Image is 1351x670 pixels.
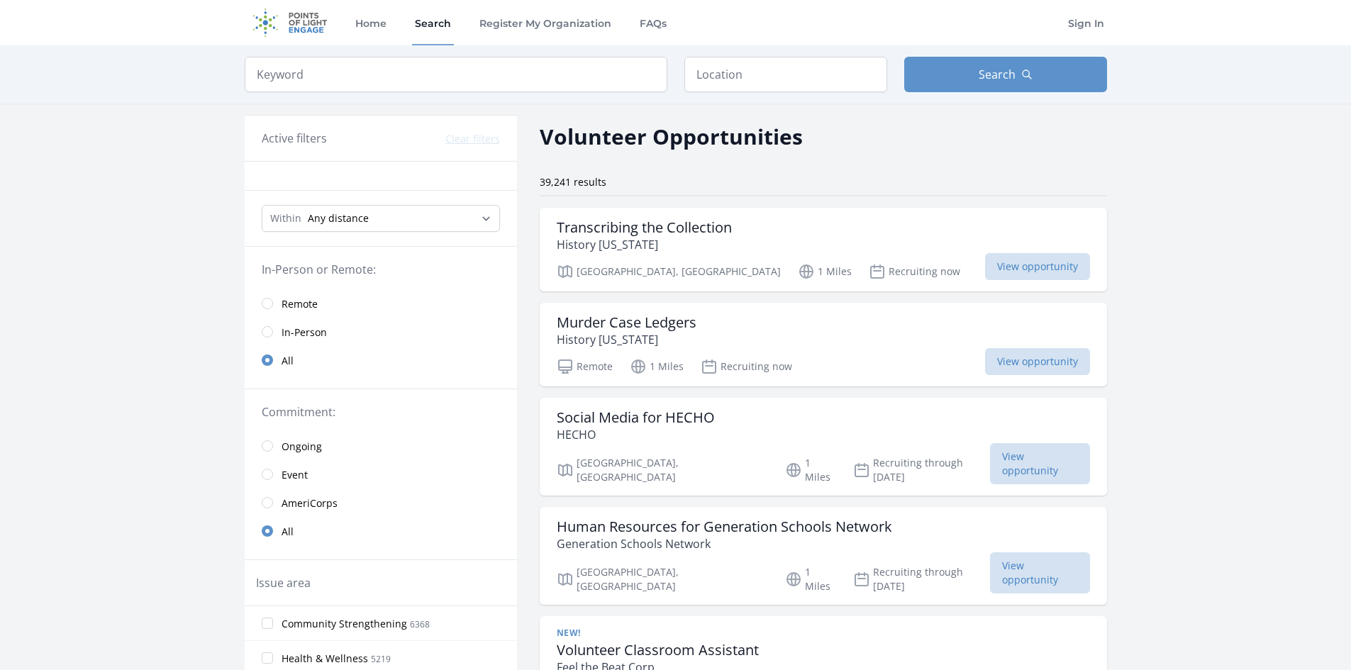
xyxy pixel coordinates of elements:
p: [GEOGRAPHIC_DATA], [GEOGRAPHIC_DATA] [557,565,769,593]
button: Clear filters [445,132,500,146]
a: Human Resources for Generation Schools Network Generation Schools Network [GEOGRAPHIC_DATA], [GEO... [540,507,1107,605]
p: Recruiting now [701,358,792,375]
h3: Human Resources for Generation Schools Network [557,518,892,535]
p: Recruiting through [DATE] [853,456,990,484]
a: All [245,517,517,545]
legend: Commitment: [262,403,500,420]
p: 1 Miles [630,358,684,375]
p: HECHO [557,426,715,443]
a: Event [245,460,517,488]
select: Search Radius [262,205,500,232]
span: Remote [282,297,318,311]
p: 1 Miles [785,456,836,484]
p: Recruiting now [869,263,960,280]
span: 39,241 results [540,175,606,189]
legend: In-Person or Remote: [262,261,500,278]
h3: Social Media for HECHO [557,409,715,426]
h2: Volunteer Opportunities [540,121,803,152]
span: 5219 [371,653,391,665]
h3: Active filters [262,130,327,147]
p: History [US_STATE] [557,236,732,253]
p: Generation Schools Network [557,535,892,552]
input: Community Strengthening 6368 [262,618,273,629]
span: 6368 [410,618,430,630]
a: AmeriCorps [245,488,517,517]
span: Search [979,66,1016,83]
span: Event [282,468,308,482]
span: New! [557,627,581,639]
input: Health & Wellness 5219 [262,652,273,664]
p: [GEOGRAPHIC_DATA], [GEOGRAPHIC_DATA] [557,456,769,484]
a: Transcribing the Collection History [US_STATE] [GEOGRAPHIC_DATA], [GEOGRAPHIC_DATA] 1 Miles Recru... [540,208,1107,291]
span: AmeriCorps [282,496,338,510]
span: View opportunity [990,552,1090,593]
span: Ongoing [282,440,322,454]
button: Search [904,57,1107,92]
h3: Murder Case Ledgers [557,314,696,331]
span: Health & Wellness [282,652,368,666]
h3: Volunteer Classroom Assistant [557,642,759,659]
a: Social Media for HECHO HECHO [GEOGRAPHIC_DATA], [GEOGRAPHIC_DATA] 1 Miles Recruiting through [DAT... [540,398,1107,496]
p: 1 Miles [785,565,836,593]
p: Recruiting through [DATE] [853,565,990,593]
span: All [282,354,294,368]
span: All [282,525,294,539]
a: In-Person [245,318,517,346]
span: View opportunity [990,443,1090,484]
p: Remote [557,358,613,375]
span: View opportunity [985,348,1090,375]
p: 1 Miles [798,263,852,280]
span: View opportunity [985,253,1090,280]
input: Location [684,57,887,92]
span: In-Person [282,325,327,340]
a: Ongoing [245,432,517,460]
h3: Transcribing the Collection [557,219,732,236]
p: History [US_STATE] [557,331,696,348]
a: Murder Case Ledgers History [US_STATE] Remote 1 Miles Recruiting now View opportunity [540,303,1107,386]
legend: Issue area [256,574,311,591]
span: Community Strengthening [282,617,407,631]
a: All [245,346,517,374]
a: Remote [245,289,517,318]
p: [GEOGRAPHIC_DATA], [GEOGRAPHIC_DATA] [557,263,781,280]
input: Keyword [245,57,667,92]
